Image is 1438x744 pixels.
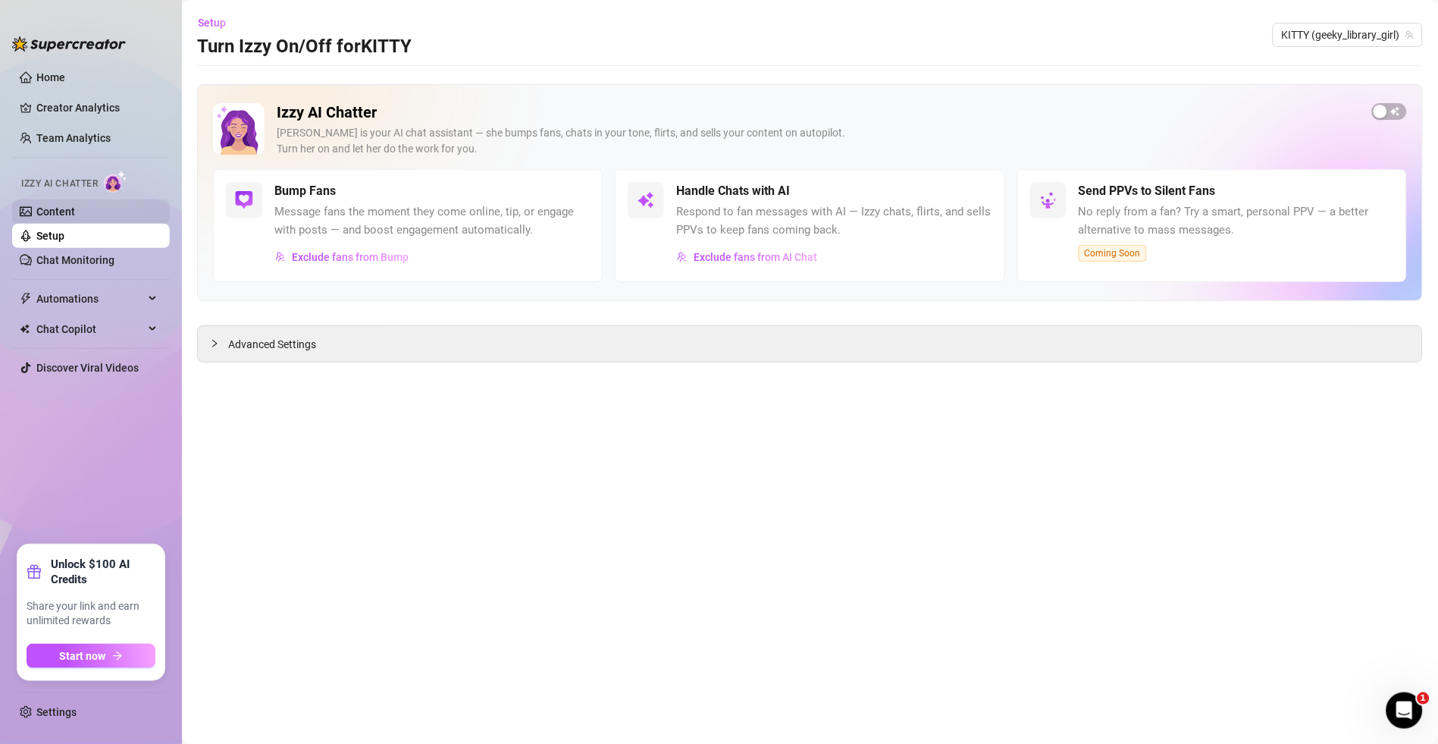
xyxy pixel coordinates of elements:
button: Exclude fans from AI Chat [676,245,818,269]
a: Content [36,206,75,218]
strong: Unlock $100 AI Credits [51,557,155,587]
img: logo-BBDzfeDw.svg [12,36,126,52]
a: Creator Analytics [36,96,158,120]
iframe: Intercom live chat [1386,692,1423,729]
span: Automations [36,287,144,311]
button: Setup [197,11,238,35]
img: svg%3e [637,191,655,209]
a: Chat Monitoring [36,254,114,266]
img: Izzy AI Chatter [213,103,265,155]
span: collapsed [210,339,219,348]
span: gift [27,564,42,579]
a: Setup [36,230,64,242]
img: svg%3e [275,252,286,262]
span: Coming Soon [1079,245,1147,262]
span: KITTY (geeky_library_girl) [1282,24,1414,46]
div: [PERSON_NAME] is your AI chat assistant — she bumps fans, chats in your tone, flirts, and sells y... [277,125,1360,157]
span: No reply from a fan? Try a smart, personal PPV — a better alternative to mass messages. [1079,203,1394,239]
img: Chat Copilot [20,324,30,334]
a: Team Analytics [36,132,111,144]
h5: Bump Fans [274,182,336,200]
span: Chat Copilot [36,317,144,341]
img: svg%3e [1039,191,1057,209]
h5: Handle Chats with AI [676,182,790,200]
span: thunderbolt [20,293,32,305]
span: Share your link and earn unlimited rewards [27,599,155,629]
img: svg%3e [677,252,688,262]
a: Settings [36,706,77,718]
img: svg%3e [235,191,253,209]
span: Message fans the moment they come online, tip, or engage with posts — and boost engagement automa... [274,203,590,239]
span: Exclude fans from Bump [292,251,409,263]
span: arrow-right [112,651,123,661]
span: Izzy AI Chatter [21,177,98,191]
span: Start now [60,650,106,662]
button: Exclude fans from Bump [274,245,409,269]
span: Exclude fans from AI Chat [694,251,817,263]
h2: Izzy AI Chatter [277,103,1360,122]
img: AI Chatter [104,171,127,193]
span: 1 [1418,692,1430,705]
span: Setup [198,17,226,29]
h3: Turn Izzy On/Off for KITTY [197,35,412,59]
button: Start nowarrow-right [27,644,155,668]
div: collapsed [210,335,228,352]
h5: Send PPVs to Silent Fans [1079,182,1216,200]
span: Advanced Settings [228,336,316,353]
span: team [1405,30,1415,39]
a: Home [36,71,65,83]
a: Discover Viral Videos [36,362,139,374]
span: Respond to fan messages with AI — Izzy chats, flirts, and sells PPVs to keep fans coming back. [676,203,992,239]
